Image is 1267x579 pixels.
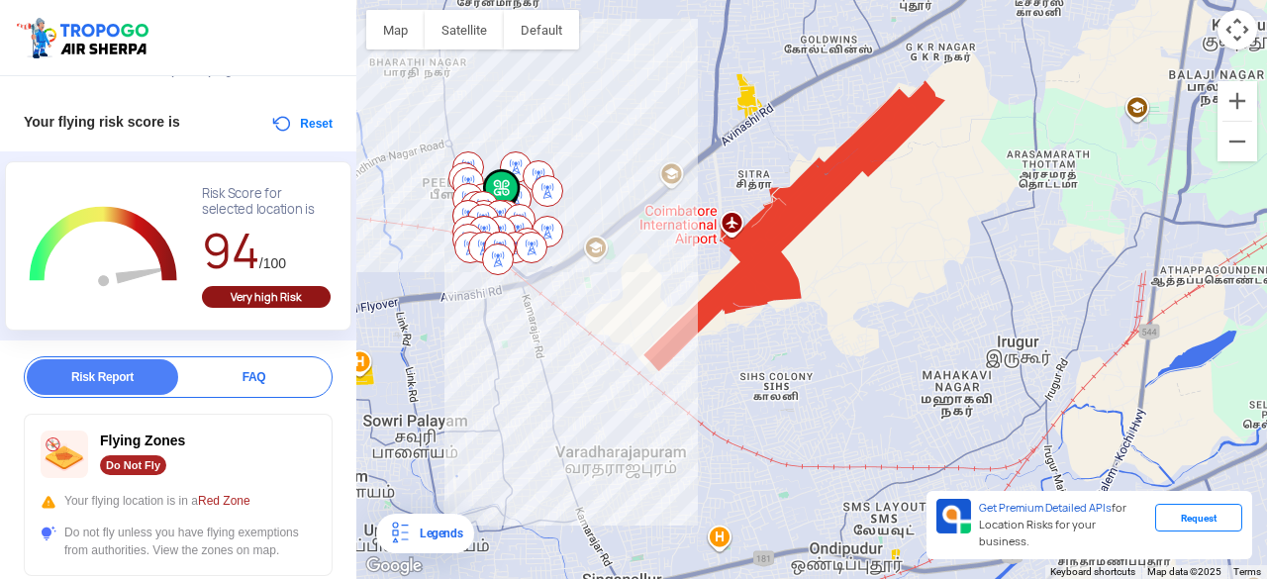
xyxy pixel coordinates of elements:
div: Do Not Fly [100,455,166,475]
span: Your flying risk score is [24,114,180,130]
button: Zoom in [1218,81,1257,121]
div: Risk Score for selected location is [202,186,331,218]
span: Map data ©2025 [1147,566,1221,577]
div: Risk Report [27,359,178,395]
button: Keyboard shortcuts [1050,565,1135,579]
img: ic_tgdronemaps.svg [15,15,155,60]
a: Terms [1233,566,1261,577]
div: Do not fly unless you have flying exemptions from authorities. View the zones on map. [41,524,316,559]
div: Request [1155,504,1242,531]
img: Legends [388,522,412,545]
img: Premium APIs [936,499,971,533]
img: Google [361,553,427,579]
div: FAQ [178,359,330,395]
button: Reset [270,112,333,136]
a: Open this area in Google Maps (opens a new window) [361,553,427,579]
span: Red Zone [198,494,250,508]
span: 94 [202,220,259,282]
span: Flying Zones [100,433,185,448]
div: Your flying location is in a [41,492,316,510]
g: Chart [21,186,187,310]
button: Zoom out [1218,122,1257,161]
button: Show street map [366,10,425,49]
div: Very high Risk [202,286,331,308]
div: Legends [412,522,462,545]
img: ic_nofly.svg [41,431,88,478]
button: Map camera controls [1218,10,1257,49]
span: /100 [259,255,286,271]
div: for Location Risks for your business. [971,499,1155,551]
span: Get Premium Detailed APIs [979,501,1112,515]
button: Show satellite imagery [425,10,504,49]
